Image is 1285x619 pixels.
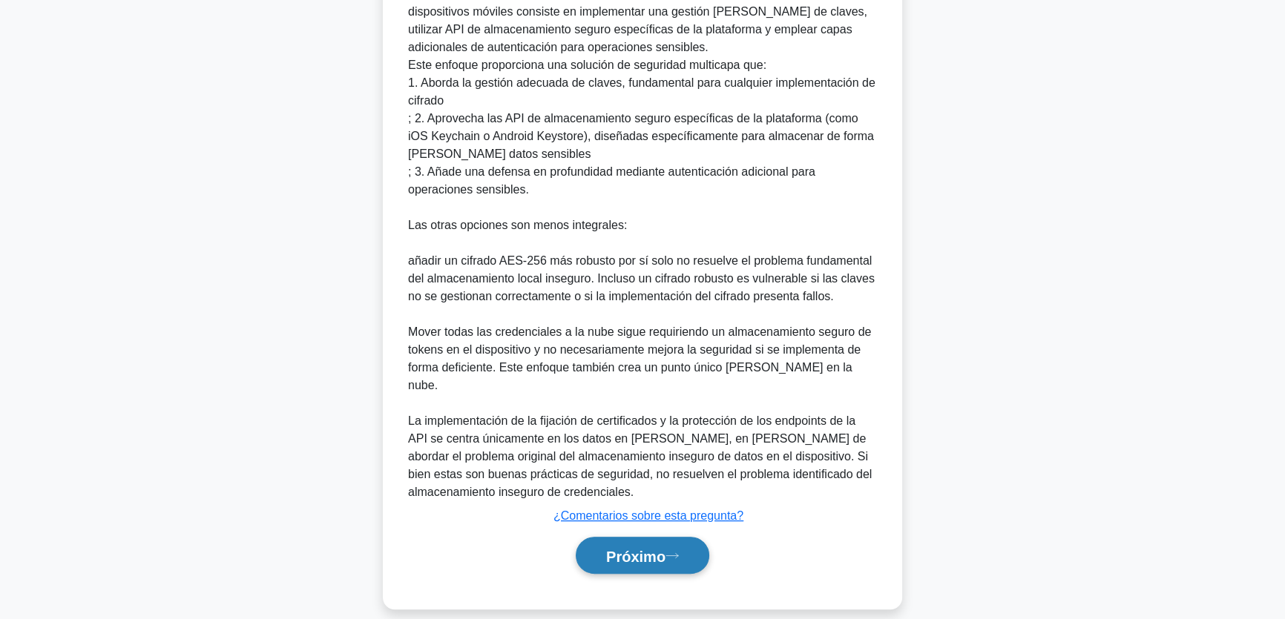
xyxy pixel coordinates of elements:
font: ; 2. Aprovecha las API de almacenamiento seguro específicas de la plataforma (como iOS Keychain o... [408,112,874,160]
font: Las otras opciones son menos integrales: [408,219,627,231]
a: ¿Comentarios sobre esta pregunta? [553,509,743,522]
font: La implementación de la fijación de certificados y la protección de los endpoints de la API se ce... [408,414,872,498]
button: Próximo [576,537,709,575]
font: añadir un cifrado AES-256 más robusto por sí solo no resuelve el problema fundamental del almacen... [408,254,875,302]
font: 1. Aborda la gestión adecuada de claves, fundamental para cualquier implementación de cifrado [408,76,875,107]
font: Mover todas las credenciales a la nube sigue requiriendo un almacenamiento seguro de tokens en el... [408,325,871,391]
font: Próximo [606,548,665,564]
font: ; 3. Añade una defensa en profundidad mediante autenticación adicional para operaciones sensibles. [408,165,815,196]
font: Este enfoque proporciona una solución de seguridad multicapa que: [408,59,766,71]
